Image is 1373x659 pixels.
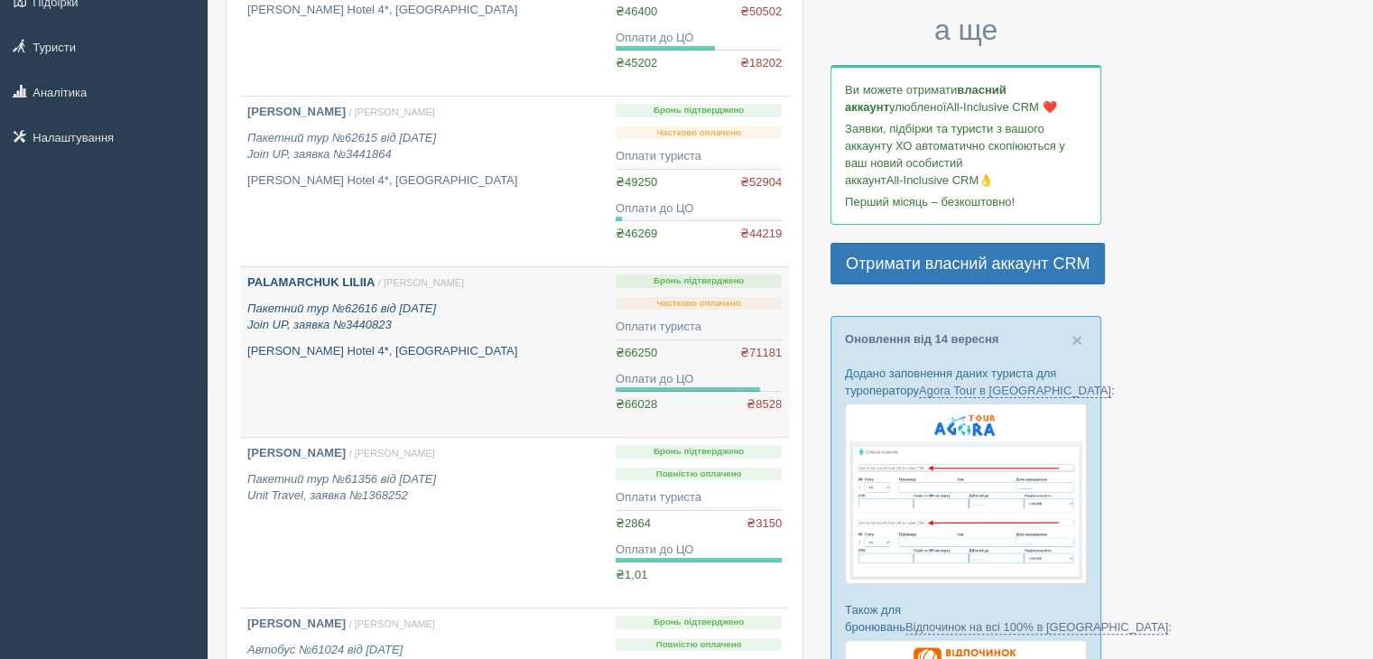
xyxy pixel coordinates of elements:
a: [PERSON_NAME] / [PERSON_NAME] Пакетний тур №62615 від [DATE]Join UP, заявка №3441864 [PERSON_NAME... [240,97,608,266]
div: Оплати до ЦО [616,30,782,47]
p: Перший місяць – безкоштовно! [845,193,1087,210]
span: ₴71181 [740,345,782,362]
span: / [PERSON_NAME] [349,107,435,117]
button: Close [1071,330,1082,349]
b: [PERSON_NAME] [247,105,346,118]
img: agora-tour-%D1%84%D0%BE%D1%80%D0%BC%D0%B0-%D0%B1%D1%80%D0%BE%D0%BD%D1%8E%D0%B2%D0%B0%D0%BD%D0%BD%... [845,404,1087,584]
span: ₴45202 [616,56,657,70]
span: ₴66028 [616,397,657,411]
div: Оплати до ЦО [616,542,782,559]
p: Повністю оплачено [616,638,782,652]
b: [PERSON_NAME] [247,446,346,459]
span: / [PERSON_NAME] [349,448,435,459]
span: × [1071,329,1082,350]
span: ₴18202 [740,55,782,72]
span: ₴66250 [616,346,657,359]
span: ₴2864 [616,516,651,530]
div: Оплати туриста [616,148,782,165]
p: Бронь підтверджено [616,616,782,629]
p: Повністю оплачено [616,468,782,481]
i: Пакетний тур №61356 від [DATE] Unit Travel, заявка №1368252 [247,472,436,503]
b: власний аккаунт [845,83,1007,114]
a: Agora Tour в [GEOGRAPHIC_DATA] [919,384,1111,398]
p: [PERSON_NAME] Hotel 4*, [GEOGRAPHIC_DATA] [247,172,601,190]
a: Відпочинок на всі 100% в [GEOGRAPHIC_DATA] [905,620,1168,635]
span: ₴3150 [747,515,782,533]
p: Ви можете отримати улюбленої [845,81,1087,116]
p: Частково оплачено [616,297,782,311]
span: All-Inclusive CRM ❤️ [946,100,1056,114]
a: Оновлення від 14 вересня [845,332,998,346]
span: ₴8528 [747,396,782,413]
span: ₴46269 [616,227,657,240]
i: Пакетний тур №62616 від [DATE] Join UP, заявка №3440823 [247,302,436,332]
p: Бронь підтверджено [616,274,782,288]
p: Бронь підтверджено [616,104,782,117]
span: ₴44219 [740,226,782,243]
i: Пакетний тур №62615 від [DATE] Join UP, заявка №3441864 [247,131,436,162]
p: Бронь підтверджено [616,445,782,459]
span: ₴46400 [616,5,657,18]
span: All-Inclusive CRM👌 [886,173,994,187]
div: Оплати до ЦО [616,200,782,218]
div: Оплати туриста [616,319,782,336]
span: / [PERSON_NAME] [349,618,435,629]
p: [PERSON_NAME] Hotel 4*, [GEOGRAPHIC_DATA] [247,2,601,19]
p: [PERSON_NAME] Hotel 4*, [GEOGRAPHIC_DATA] [247,343,601,360]
span: ₴50502 [740,4,782,21]
span: / [PERSON_NAME] [378,277,464,288]
b: PALAMARCHUK LILIIA [247,275,375,289]
p: Додано заповнення даних туриста для туроператору : [845,365,1087,399]
div: Оплати до ЦО [616,371,782,388]
span: ₴49250 [616,175,657,189]
p: Також для бронювань : [845,601,1087,636]
b: [PERSON_NAME] [247,617,346,630]
p: Частково оплачено [616,126,782,140]
span: ₴1,01 [616,568,647,581]
a: PALAMARCHUK LILIIA / [PERSON_NAME] Пакетний тур №62616 від [DATE]Join UP, заявка №3440823 [PERSON... [240,267,608,437]
h3: а ще [830,14,1101,46]
div: Оплати туриста [616,489,782,506]
span: ₴52904 [740,174,782,191]
a: [PERSON_NAME] / [PERSON_NAME] Пакетний тур №61356 від [DATE]Unit Travel, заявка №1368252 [240,438,608,608]
p: Заявки, підбірки та туристи з вашого аккаунту ХО автоматично скопіюються у ваш новий особистий ак... [845,120,1087,189]
a: Отримати власний аккаунт CRM [830,243,1105,284]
